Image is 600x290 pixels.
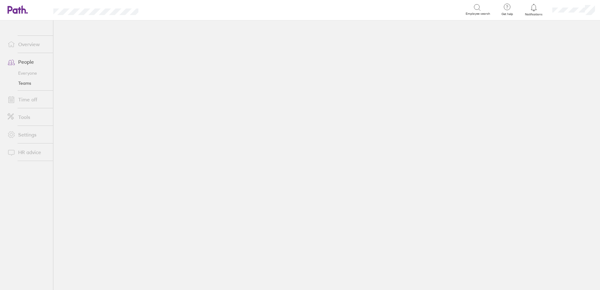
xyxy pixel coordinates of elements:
[3,128,53,141] a: Settings
[3,146,53,158] a: HR advice
[3,68,53,78] a: Everyone
[155,7,171,12] div: Search
[497,12,517,16] span: Get help
[524,3,544,16] a: Notifications
[3,93,53,106] a: Time off
[3,56,53,68] a: People
[466,12,490,16] span: Employee search
[3,38,53,51] a: Overview
[3,78,53,88] a: Teams
[3,111,53,123] a: Tools
[524,13,544,16] span: Notifications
